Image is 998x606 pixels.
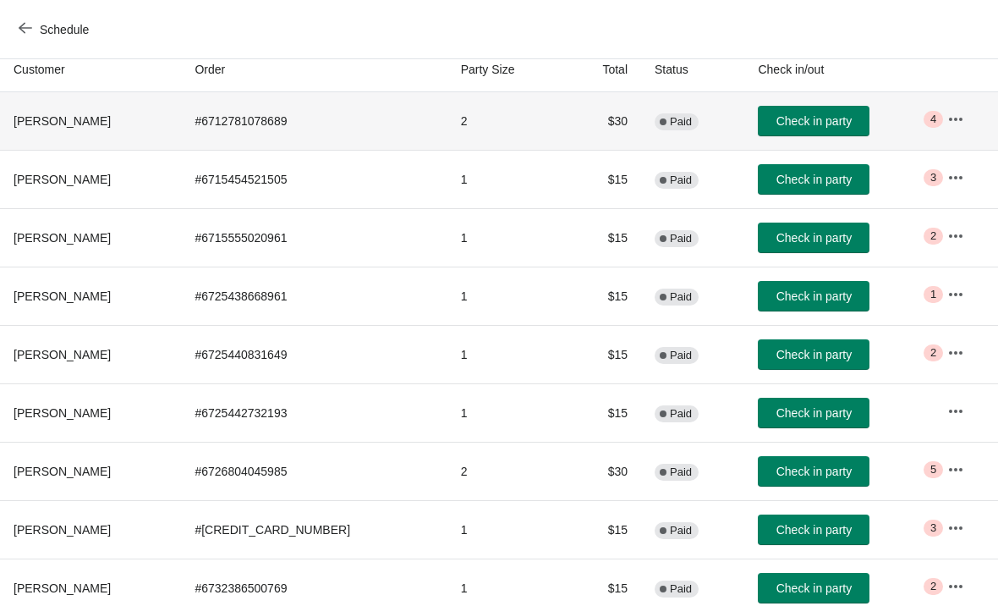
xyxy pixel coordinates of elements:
span: Schedule [40,23,89,36]
span: Check in party [776,231,852,245]
td: 1 [447,500,566,559]
span: 5 [930,463,936,477]
span: Check in party [776,406,852,420]
span: 4 [930,113,936,126]
span: [PERSON_NAME] [14,289,111,303]
span: Paid [670,582,692,596]
span: [PERSON_NAME] [14,114,111,128]
td: # 6725440831649 [181,325,447,383]
td: # 6726804045985 [181,442,447,500]
button: Check in party [758,515,869,545]
button: Check in party [758,398,869,428]
span: 2 [930,580,936,593]
td: $30 [565,92,641,150]
td: 1 [447,267,566,325]
span: Check in party [776,523,852,537]
span: 2 [930,229,936,243]
button: Check in party [758,164,869,195]
td: $15 [565,150,641,208]
th: Party Size [447,47,566,92]
span: Paid [670,115,692,129]
th: Order [181,47,447,92]
span: 1 [930,288,936,301]
span: Paid [670,466,692,479]
th: Total [565,47,641,92]
span: Check in party [776,114,852,128]
td: # 6725438668961 [181,267,447,325]
td: $15 [565,325,641,383]
span: Paid [670,407,692,421]
th: Check in/out [744,47,934,92]
td: 2 [447,442,566,500]
button: Check in party [758,456,869,487]
span: [PERSON_NAME] [14,581,111,595]
span: Paid [670,232,692,245]
td: 1 [447,325,566,383]
span: [PERSON_NAME] [14,523,111,537]
td: 2 [447,92,566,150]
span: Check in party [776,348,852,361]
td: # 6715555020961 [181,208,447,267]
td: $30 [565,442,641,500]
td: $15 [565,208,641,267]
td: # 6725442732193 [181,383,447,442]
span: Paid [670,524,692,537]
td: 1 [447,150,566,208]
td: # [CREDIT_CARD_NUMBER] [181,500,447,559]
span: [PERSON_NAME] [14,231,111,245]
span: [PERSON_NAME] [14,406,111,420]
button: Check in party [758,281,869,311]
button: Check in party [758,339,869,370]
span: [PERSON_NAME] [14,465,111,478]
td: $15 [565,500,641,559]
span: [PERSON_NAME] [14,173,111,186]
button: Check in party [758,573,869,603]
span: Paid [670,290,692,304]
button: Check in party [758,106,869,136]
td: $15 [565,383,641,442]
span: 2 [930,346,936,360]
td: # 6712781078689 [181,92,447,150]
span: 3 [930,521,936,535]
span: Check in party [776,173,852,186]
button: Check in party [758,223,869,253]
span: [PERSON_NAME] [14,348,111,361]
td: # 6715454521505 [181,150,447,208]
td: 1 [447,208,566,267]
span: Check in party [776,289,852,303]
th: Status [641,47,744,92]
span: 3 [930,171,936,185]
span: Check in party [776,581,852,595]
td: $15 [565,267,641,325]
span: Paid [670,174,692,187]
td: 1 [447,383,566,442]
span: Check in party [776,465,852,478]
span: Paid [670,349,692,362]
button: Schedule [8,14,102,45]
